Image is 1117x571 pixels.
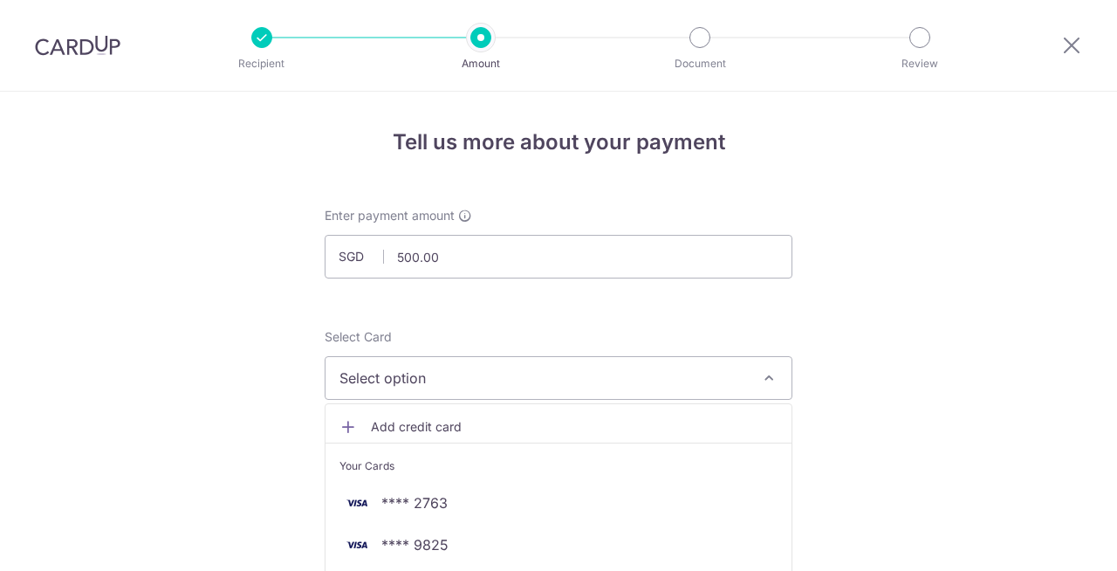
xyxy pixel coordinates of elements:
[339,534,374,555] img: VISA
[325,235,792,279] input: 0.00
[416,55,545,72] p: Amount
[371,418,778,436] span: Add credit card
[35,35,120,56] img: CardUp
[325,207,455,224] span: Enter payment amount
[339,368,746,389] span: Select option
[339,457,394,475] span: Your Cards
[325,329,392,344] span: translation missing: en.payables.payment_networks.credit_card.summary.labels.select_card
[326,411,791,443] a: Add credit card
[635,55,764,72] p: Document
[325,127,792,158] h4: Tell us more about your payment
[855,55,984,72] p: Review
[197,55,326,72] p: Recipient
[339,248,384,265] span: SGD
[339,492,374,513] img: VISA
[325,356,792,400] button: Select option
